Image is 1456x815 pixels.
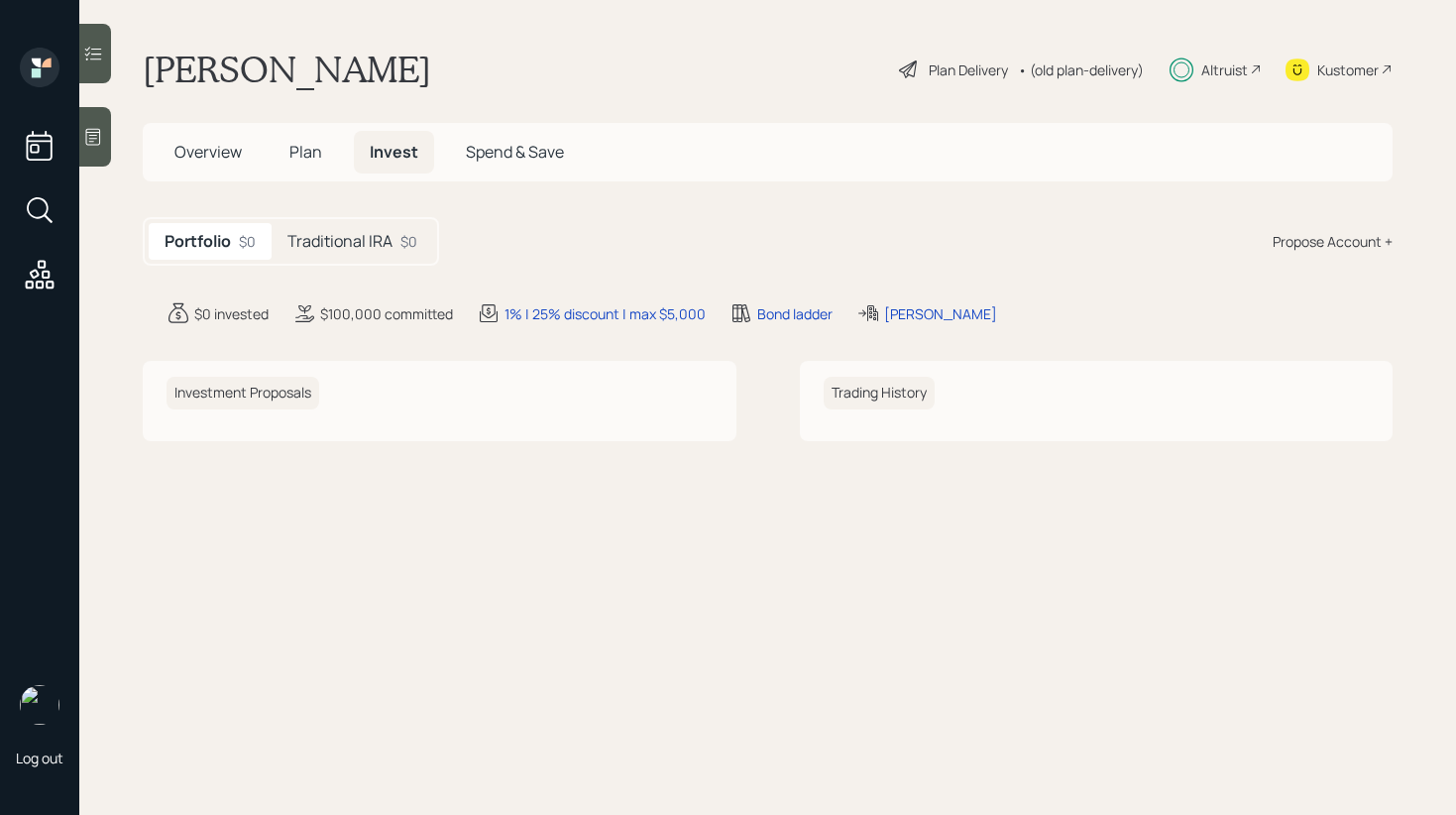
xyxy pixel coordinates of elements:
div: $0 invested [194,303,269,324]
span: Overview [174,141,242,163]
div: Log out [16,749,63,767]
span: Invest [370,141,418,163]
div: $0 [400,231,417,252]
div: Plan Delivery [929,59,1008,80]
span: Plan [289,141,322,163]
img: retirable_logo.png [20,685,59,725]
div: Bond ladder [757,303,833,324]
span: Spend & Save [466,141,564,163]
h1: [PERSON_NAME] [143,48,431,91]
div: • (old plan-delivery) [1018,59,1144,80]
div: [PERSON_NAME] [884,303,997,324]
div: $0 [239,231,256,252]
h6: Trading History [824,377,935,409]
h6: Investment Proposals [167,377,319,409]
h5: Traditional IRA [287,232,392,251]
div: $100,000 committed [320,303,453,324]
div: Propose Account + [1273,231,1393,252]
h5: Portfolio [165,232,231,251]
div: Altruist [1201,59,1248,80]
div: Kustomer [1317,59,1379,80]
div: 1% | 25% discount | max $5,000 [504,303,706,324]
